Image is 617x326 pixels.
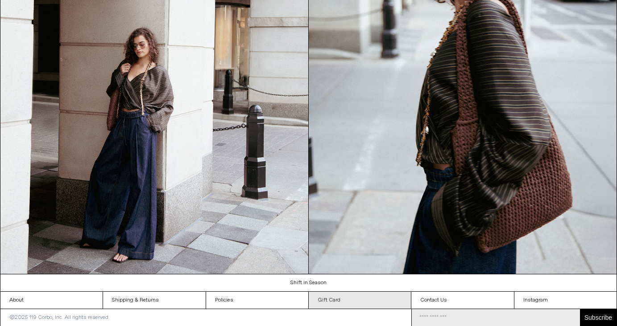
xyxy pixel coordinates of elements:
a: Instagram [514,292,617,309]
a: Shift in Season [0,274,617,291]
p: ©2025 119 Corbo, Inc. All rights reserved. [0,309,119,326]
a: Shipping & Returns [103,292,205,309]
a: Policies [206,292,308,309]
button: Subscribe [580,309,617,326]
input: Email Address [412,309,580,326]
a: Contact Us [411,292,513,309]
a: Gift Card [309,292,411,309]
a: About [0,292,103,309]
